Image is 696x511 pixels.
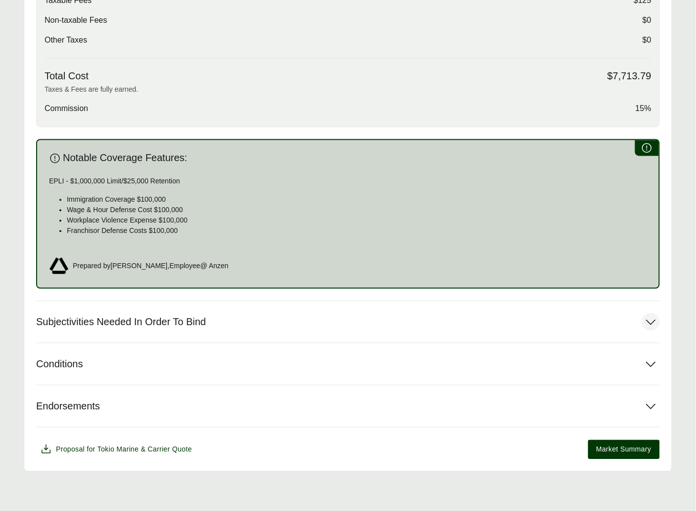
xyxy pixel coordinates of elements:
span: $7,713.79 [607,70,651,83]
span: Endorsements [36,400,100,413]
p: Taxes & Fees are fully earned. [45,85,651,95]
span: & Carrier Quote [141,446,192,454]
span: Market Summary [597,445,651,455]
span: Prepared by [PERSON_NAME] , Employee @ Anzen [73,261,229,272]
p: EPLI - $1,000,000 Limit/$25,000 Retention [49,176,647,187]
span: $0 [643,14,651,26]
p: Wage & Hour Defense Cost $100,000 [67,205,647,216]
span: Notable Coverage Features: [63,152,187,165]
p: Immigration Coverage $100,000 [67,195,647,205]
span: Commission [45,103,88,115]
p: Franchisor Defense Costs $100,000 [67,226,647,236]
button: Conditions [36,343,660,385]
span: Proposal for [56,445,192,455]
span: Non-taxable Fees [45,14,107,26]
p: Workplace Violence Expense $100,000 [67,216,647,226]
span: Other Taxes [45,34,87,46]
span: 15% [636,103,651,115]
button: Subjectivities Needed In Order To Bind [36,301,660,343]
button: Endorsements [36,386,660,427]
span: Total Cost [45,70,89,83]
button: Proposal for Tokio Marine & Carrier Quote [36,440,196,459]
span: Tokio Marine [98,446,139,454]
span: Subjectivities Needed In Order To Bind [36,316,206,329]
button: Market Summary [588,440,660,459]
span: $0 [643,34,651,46]
span: Conditions [36,358,83,371]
